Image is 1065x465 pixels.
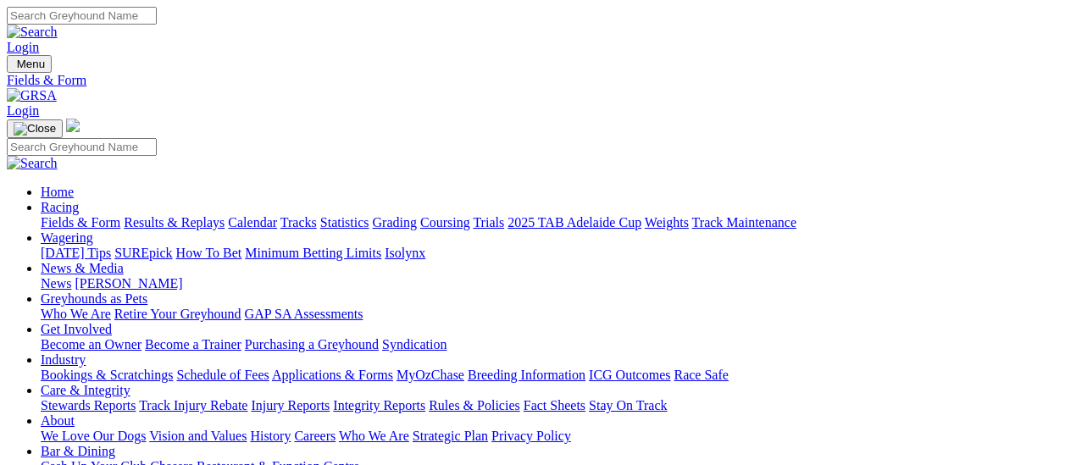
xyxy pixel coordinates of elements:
[176,246,242,260] a: How To Bet
[7,119,63,138] button: Toggle navigation
[114,307,241,321] a: Retire Your Greyhound
[7,7,157,25] input: Search
[41,215,120,230] a: Fields & Form
[14,122,56,136] img: Close
[272,368,393,382] a: Applications & Forms
[41,246,1058,261] div: Wagering
[176,368,269,382] a: Schedule of Fees
[382,337,447,352] a: Syndication
[124,215,225,230] a: Results & Replays
[245,337,379,352] a: Purchasing a Greyhound
[41,368,173,382] a: Bookings & Scratchings
[294,429,336,443] a: Careers
[385,246,425,260] a: Isolynx
[41,261,124,275] a: News & Media
[41,352,86,367] a: Industry
[508,215,641,230] a: 2025 TAB Adelaide Cup
[468,368,585,382] a: Breeding Information
[228,215,277,230] a: Calendar
[149,429,247,443] a: Vision and Values
[41,276,1058,291] div: News & Media
[114,246,172,260] a: SUREpick
[7,88,57,103] img: GRSA
[41,185,74,199] a: Home
[41,413,75,428] a: About
[75,276,182,291] a: [PERSON_NAME]
[373,215,417,230] a: Grading
[245,307,363,321] a: GAP SA Assessments
[139,398,247,412] a: Track Injury Rebate
[7,55,52,73] button: Toggle navigation
[41,429,146,443] a: We Love Our Dogs
[491,429,571,443] a: Privacy Policy
[320,215,369,230] a: Statistics
[645,215,689,230] a: Weights
[41,444,115,458] a: Bar & Dining
[7,138,157,156] input: Search
[7,156,58,171] img: Search
[7,73,1058,88] a: Fields & Form
[429,398,520,412] a: Rules & Policies
[41,398,136,412] a: Stewards Reports
[17,58,45,70] span: Menu
[397,368,464,382] a: MyOzChase
[589,398,667,412] a: Stay On Track
[41,337,141,352] a: Become an Owner
[41,322,112,336] a: Get Involved
[41,200,79,214] a: Racing
[250,429,291,443] a: History
[7,25,58,40] img: Search
[333,398,425,412] a: Integrity Reports
[41,368,1058,383] div: Industry
[339,429,409,443] a: Who We Are
[41,398,1058,413] div: Care & Integrity
[413,429,488,443] a: Strategic Plan
[41,215,1058,230] div: Racing
[420,215,470,230] a: Coursing
[280,215,317,230] a: Tracks
[7,40,39,54] a: Login
[41,307,1058,322] div: Greyhounds as Pets
[589,368,670,382] a: ICG Outcomes
[41,276,71,291] a: News
[41,307,111,321] a: Who We Are
[524,398,585,412] a: Fact Sheets
[473,215,504,230] a: Trials
[41,429,1058,444] div: About
[41,291,147,306] a: Greyhounds as Pets
[66,119,80,132] img: logo-grsa-white.png
[41,246,111,260] a: [DATE] Tips
[41,337,1058,352] div: Get Involved
[692,215,796,230] a: Track Maintenance
[41,230,93,245] a: Wagering
[145,337,241,352] a: Become a Trainer
[7,103,39,118] a: Login
[251,398,330,412] a: Injury Reports
[674,368,728,382] a: Race Safe
[41,383,130,397] a: Care & Integrity
[245,246,381,260] a: Minimum Betting Limits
